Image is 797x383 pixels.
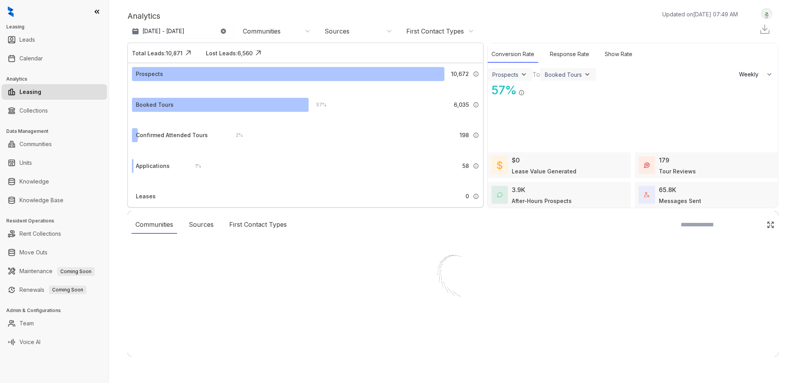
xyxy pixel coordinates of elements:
[659,167,696,175] div: Tour Reviews
[406,27,464,35] div: First Contact Types
[662,10,738,18] p: Updated on [DATE] 07:49 AM
[325,27,349,35] div: Sources
[183,47,194,59] img: Click Icon
[2,51,107,66] li: Calendar
[309,101,327,109] div: 57 %
[2,245,107,260] li: Move Outs
[750,221,757,228] img: SearchIcon
[465,192,469,201] span: 0
[512,167,576,175] div: Lease Value Generated
[497,161,502,170] img: LeaseValue
[546,46,593,63] div: Response Rate
[2,32,107,48] li: Leads
[761,10,772,18] img: UserAvatar
[659,197,701,205] div: Messages Sent
[759,23,771,35] img: Download
[136,131,208,139] div: Confirmed Attended Tours
[19,226,61,242] a: Rent Collections
[439,316,467,324] div: Loading...
[518,90,525,96] img: Info
[767,221,774,229] img: Click Icon
[19,334,40,350] a: Voice AI
[644,192,650,198] img: TotalFum
[136,70,163,78] div: Prospects
[644,162,650,168] img: TourReviews
[225,216,291,234] div: First Contact Types
[136,162,170,170] div: Applications
[488,81,517,99] div: 57 %
[19,282,86,298] a: RenewalsComing Soon
[6,76,109,83] h3: Analytics
[2,155,107,171] li: Units
[132,216,177,234] div: Communities
[473,193,479,199] img: Info
[2,226,107,242] li: Rent Collections
[187,162,201,170] div: 1 %
[659,155,669,165] div: 179
[57,267,95,276] span: Coming Soon
[19,51,43,66] a: Calendar
[734,67,778,81] button: Weekly
[206,49,253,57] div: Lost Leads: 6,560
[525,83,536,94] img: Click Icon
[19,192,63,208] a: Knowledge Base
[520,71,528,78] img: ViewFilterArrow
[739,71,763,78] span: Weekly
[451,70,469,78] span: 10,672
[2,103,107,118] li: Collections
[2,263,107,279] li: Maintenance
[2,282,107,298] li: Renewals
[136,192,156,201] div: Leases
[583,71,591,78] img: ViewFilterArrow
[497,192,502,198] img: AfterHoursConversations
[512,155,520,165] div: $0
[545,71,582,78] div: Booked Tours
[6,217,109,224] h3: Resident Operations
[462,162,469,170] span: 58
[6,23,109,30] h3: Leasing
[49,286,86,294] span: Coming Soon
[512,185,525,194] div: 3.9K
[454,101,469,109] span: 6,035
[243,27,281,35] div: Communities
[19,103,48,118] a: Collections
[473,163,479,169] img: Info
[473,132,479,138] img: Info
[19,174,49,189] a: Knowledge
[2,334,107,350] li: Voice AI
[2,316,107,331] li: Team
[19,84,41,100] a: Leasing
[601,46,636,63] div: Show Rate
[128,24,233,38] button: [DATE] - [DATE]
[473,102,479,108] img: Info
[19,155,32,171] a: Units
[142,27,184,35] p: [DATE] - [DATE]
[128,10,160,22] p: Analytics
[19,32,35,48] a: Leads
[2,136,107,152] li: Communities
[228,131,243,139] div: 2 %
[414,238,492,316] img: Loader
[532,70,540,79] div: To
[6,307,109,314] h3: Admin & Configurations
[659,185,676,194] div: 65.8K
[2,174,107,189] li: Knowledge
[460,131,469,139] span: 198
[473,71,479,77] img: Info
[136,101,174,109] div: Booked Tours
[253,47,264,59] img: Click Icon
[492,71,518,78] div: Prospects
[19,245,47,260] a: Move Outs
[6,128,109,135] h3: Data Management
[488,46,538,63] div: Conversion Rate
[2,192,107,208] li: Knowledge Base
[132,49,183,57] div: Total Leads: 10,871
[512,197,572,205] div: After-Hours Prospects
[2,84,107,100] li: Leasing
[185,216,218,234] div: Sources
[8,6,14,17] img: logo
[19,136,52,152] a: Communities
[19,316,34,331] a: Team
